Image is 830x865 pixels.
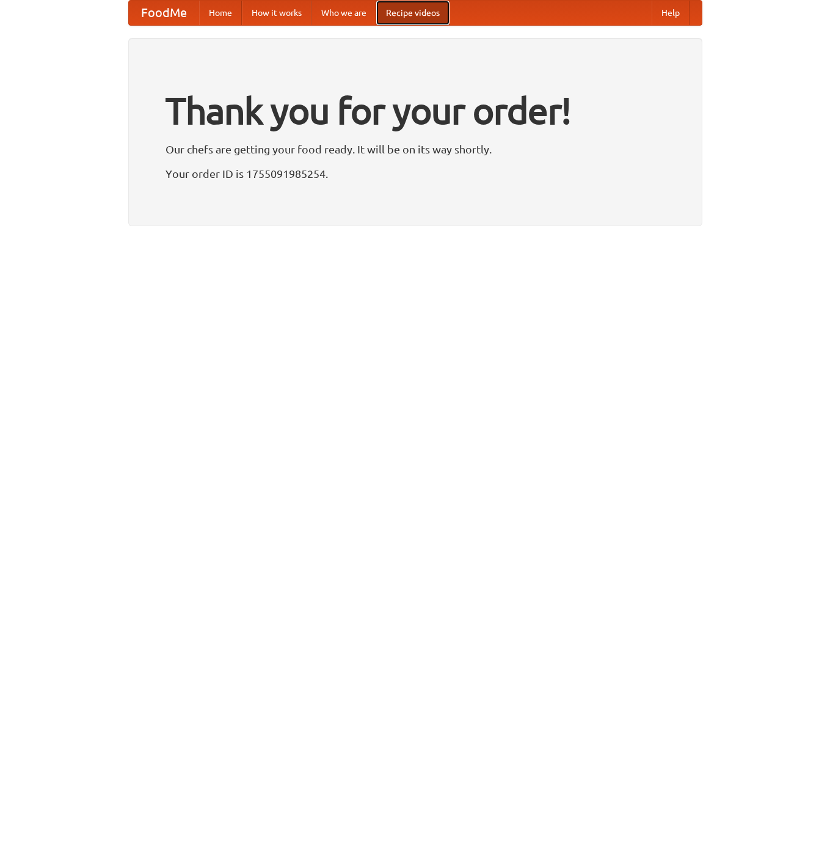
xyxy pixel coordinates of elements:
[129,1,199,25] a: FoodMe
[376,1,450,25] a: Recipe videos
[311,1,376,25] a: Who we are
[166,140,665,158] p: Our chefs are getting your food ready. It will be on its way shortly.
[166,81,665,140] h1: Thank you for your order!
[199,1,242,25] a: Home
[652,1,690,25] a: Help
[166,164,665,183] p: Your order ID is 1755091985254.
[242,1,311,25] a: How it works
